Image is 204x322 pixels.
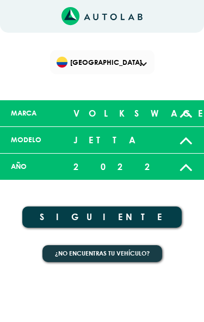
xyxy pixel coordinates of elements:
[69,156,135,178] div: 2022
[42,245,162,262] button: ¿No encuentras tu vehículo?
[3,108,69,118] div: MARCA
[69,102,135,124] div: VOLKSWAGEN
[50,50,154,74] div: Flag of COLOMBIA[GEOGRAPHIC_DATA]
[69,129,135,151] div: JETTA
[3,161,69,172] div: AÑO
[22,206,182,228] button: SIGUIENTE
[3,135,69,145] div: MODELO
[57,54,150,70] span: [GEOGRAPHIC_DATA]
[61,10,143,21] a: Link al sitio de autolab
[57,57,67,68] img: Flag of COLOMBIA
